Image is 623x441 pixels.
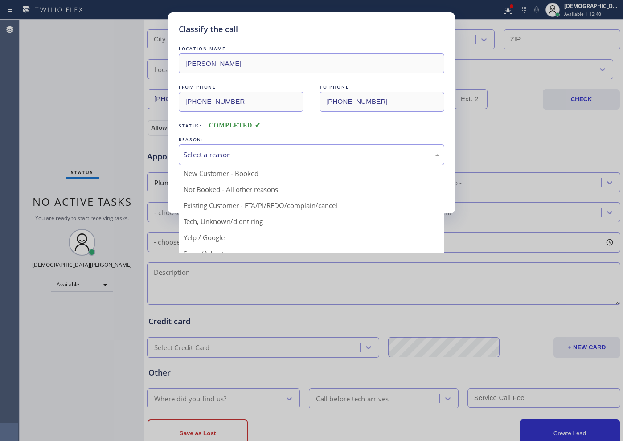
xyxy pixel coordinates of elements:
[179,165,444,181] div: New Customer - Booked
[179,197,444,213] div: Existing Customer - ETA/PI/REDO/complain/cancel
[179,23,238,35] h5: Classify the call
[179,122,202,129] span: Status:
[209,122,261,129] span: COMPLETED
[184,150,439,160] div: Select a reason
[179,213,444,229] div: Tech, Unknown/didnt ring
[179,82,303,92] div: FROM PHONE
[179,135,444,144] div: REASON:
[320,92,444,112] input: To phone
[320,82,444,92] div: TO PHONE
[179,181,444,197] div: Not Booked - All other reasons
[179,92,303,112] input: From phone
[179,44,444,53] div: LOCATION NAME
[179,229,444,245] div: Yelp / Google
[179,245,444,261] div: Spam/Advertising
